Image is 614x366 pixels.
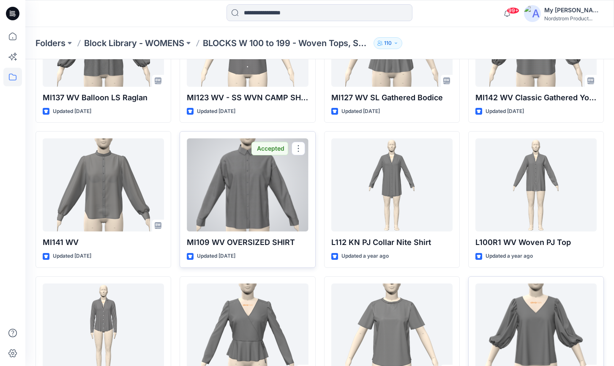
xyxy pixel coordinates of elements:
p: Updated [DATE] [486,107,524,116]
span: 99+ [507,7,519,14]
img: avatar [524,5,541,22]
p: 110 [384,39,392,48]
p: L100R1 WV Woven PJ Top [475,237,597,248]
a: MI141 WV [43,138,164,231]
p: BLOCKS W 100 to 199 - Woven Tops, Shirts, PJ Tops [203,37,370,49]
a: MI109 WV OVERSIZED SHIRT [187,138,308,231]
p: Updated a year ago [486,252,533,261]
p: MI123 WV - SS WVN CAMP SHIRT [187,92,308,104]
a: L112 KN PJ Collar Nite Shirt [331,138,453,231]
p: MI142 WV Classic Gathered Yoke [475,92,597,104]
div: My [PERSON_NAME] [544,5,603,15]
p: Updated a year ago [341,252,389,261]
p: Updated [DATE] [53,252,91,261]
p: Updated [DATE] [197,107,235,116]
p: MI137 WV Balloon LS Raglan [43,92,164,104]
p: Updated [DATE] [53,107,91,116]
a: Block Library - WOMENS [84,37,184,49]
p: MI141 WV [43,237,164,248]
a: L100R1 WV Woven PJ Top [475,138,597,231]
p: L112 KN PJ Collar Nite Shirt [331,237,453,248]
p: Updated [DATE] [197,252,235,261]
p: MI127 WV SL Gathered Bodice [331,92,453,104]
a: Folders [35,37,65,49]
div: Nordstrom Product... [544,15,603,22]
p: MI109 WV OVERSIZED SHIRT [187,237,308,248]
p: Updated [DATE] [341,107,380,116]
button: 110 [374,37,402,49]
